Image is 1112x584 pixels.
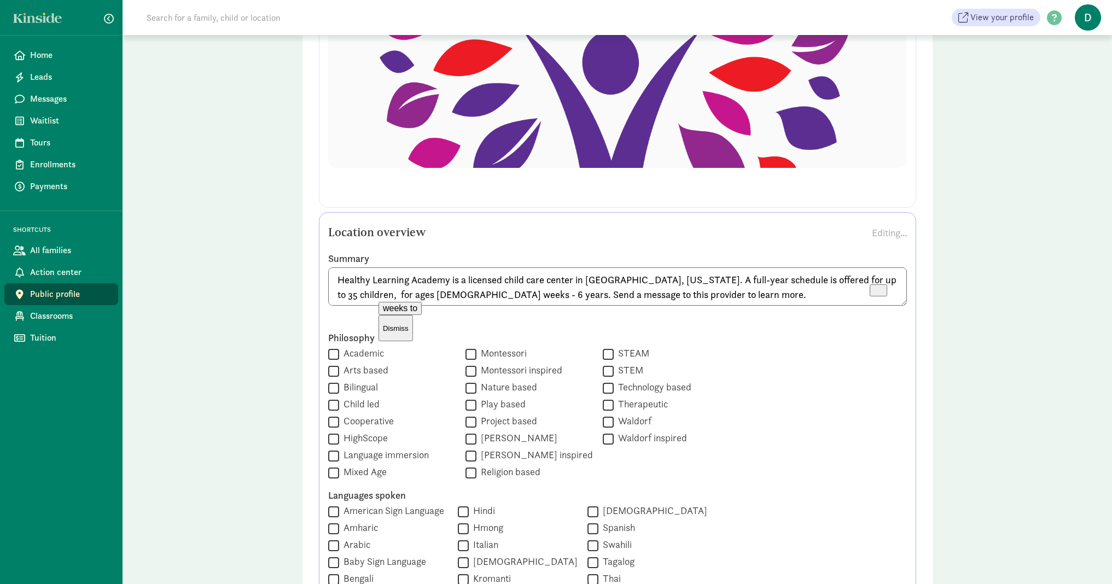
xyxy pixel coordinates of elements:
input: Search for a family, child or location [140,7,447,28]
span: Payments [30,180,109,193]
label: Waldorf [614,414,651,428]
label: Nature based [476,381,537,394]
label: Mixed Age [339,465,387,478]
span: D [1075,4,1101,31]
span: View your profile [970,11,1034,24]
label: [DEMOGRAPHIC_DATA] [598,504,707,517]
label: Cooperative [339,414,394,428]
label: STEAM [614,347,649,360]
label: Technology based [614,381,691,394]
label: Waldorf inspired [614,431,687,445]
label: Italian [469,538,498,551]
span: Tours [30,136,109,149]
label: [PERSON_NAME] [476,431,557,445]
a: All families [4,240,118,261]
label: HighScope [339,431,388,445]
span: Enrollments [30,158,109,171]
label: STEM [614,364,643,377]
label: Hindi [469,504,495,517]
a: Payments [4,176,118,197]
label: Amharic [339,521,378,534]
a: Leads [4,66,118,88]
a: Home [4,44,118,66]
label: Arts based [339,364,388,377]
span: All families [30,244,109,257]
span: Home [30,49,109,62]
label: Montessori inspired [476,364,562,377]
label: [PERSON_NAME] inspired [476,448,593,462]
div: Editing... [872,225,907,240]
label: Academic [339,347,384,360]
label: Tagalog [598,555,634,568]
label: American Sign Language [339,504,444,517]
span: Tuition [30,331,109,344]
label: Religion based [476,465,540,478]
label: Bilingual [339,381,378,394]
label: Languages spoken [328,489,907,502]
a: Waitlist [4,110,118,132]
span: Action center [30,266,109,279]
label: Therapeutic [614,398,668,411]
textarea: To enrich screen reader interactions, please activate Accessibility in Grammarly extension settings [328,267,907,306]
span: Public profile [30,288,109,301]
label: Montessori [476,347,527,360]
a: Enrollments [4,154,118,176]
a: Messages [4,88,118,110]
h5: Location overview [328,226,426,239]
a: Tours [4,132,118,154]
label: Summary [328,252,907,265]
a: Action center [4,261,118,283]
label: Spanish [598,521,635,534]
label: Baby Sign Language [339,555,426,568]
a: Tuition [4,327,118,349]
label: Project based [476,414,537,428]
a: View your profile [952,9,1040,26]
a: Public profile [4,283,118,305]
a: Classrooms [4,305,118,327]
span: Classrooms [30,309,109,323]
label: Play based [476,398,526,411]
iframe: Chat Widget [1057,532,1112,584]
label: [DEMOGRAPHIC_DATA] [469,555,578,568]
label: Hmong [469,521,503,534]
span: Messages [30,92,109,106]
span: Waitlist [30,114,109,127]
label: Philosophy [328,331,907,344]
label: Arabic [339,538,370,551]
label: Child led [339,398,380,411]
label: Language immersion [339,448,429,462]
span: Leads [30,71,109,84]
label: Swahili [598,538,632,551]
